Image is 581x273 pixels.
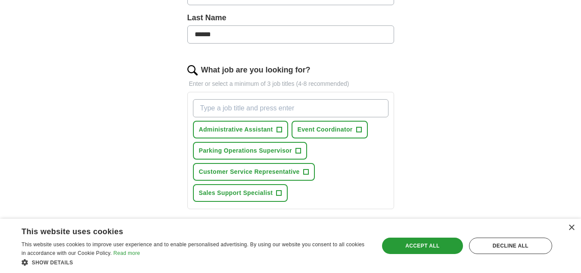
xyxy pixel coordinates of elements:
img: search.png [187,65,198,75]
div: Decline all [469,238,552,254]
button: Parking Operations Supervisor [193,142,307,160]
a: Read more, opens a new window [113,250,140,256]
span: Sales Support Specialist [199,188,273,198]
span: Parking Operations Supervisor [199,146,292,155]
div: Close [568,225,575,231]
span: Event Coordinator [298,125,353,134]
span: Customer Service Representative [199,167,300,176]
label: What job are you looking for? [201,64,311,76]
span: Administrative Assistant [199,125,273,134]
label: Last Name [187,12,394,24]
button: Sales Support Specialist [193,184,288,202]
div: Accept all [382,238,463,254]
div: This website uses cookies [22,224,347,237]
input: Type a job title and press enter [193,99,388,117]
button: Administrative Assistant [193,121,288,138]
button: Event Coordinator [292,121,368,138]
div: Show details [22,258,368,267]
span: This website uses cookies to improve user experience and to enable personalised advertising. By u... [22,242,364,256]
button: Customer Service Representative [193,163,315,181]
span: Show details [32,260,73,266]
p: Enter or select a minimum of 3 job titles (4-8 recommended) [187,79,394,88]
